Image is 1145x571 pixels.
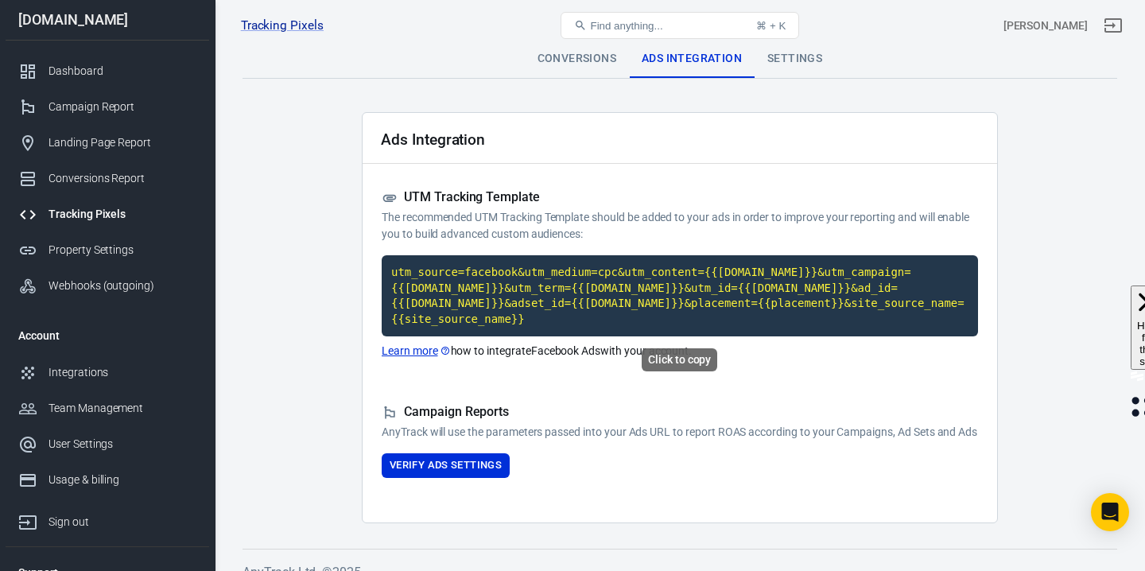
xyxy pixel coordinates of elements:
button: Verify Ads Settings [382,453,510,478]
p: AnyTrack will use the parameters passed into your Ads URL to report ROAS according to your Campai... [382,424,978,441]
h5: UTM Tracking Template [382,189,978,206]
div: Open Intercom Messenger [1091,493,1129,531]
div: Campaign Report [49,99,196,115]
a: Team Management [6,390,209,426]
a: Webhooks (outgoing) [6,268,209,304]
a: Conversions Report [6,161,209,196]
div: Sign out [49,514,196,530]
div: Webhooks (outgoing) [49,278,196,294]
code: Click to copy [382,255,978,336]
div: Click to copy [642,348,717,371]
a: Dashboard [6,53,209,89]
a: Learn more [382,343,451,359]
div: ⌘ + K [756,20,786,32]
a: Tracking Pixels [6,196,209,232]
a: Landing Page Report [6,125,209,161]
h5: Campaign Reports [382,404,978,421]
div: Integrations [49,364,196,381]
h2: Ads Integration [381,131,485,148]
span: Find anything... [590,20,662,32]
div: Conversions [525,40,629,78]
a: Integrations [6,355,209,390]
div: Conversions Report [49,170,196,187]
p: how to integrate Facebook Ads with your account. [382,343,978,359]
a: User Settings [6,426,209,462]
a: Sign out [6,498,209,540]
a: Campaign Report [6,89,209,125]
div: Ads Integration [629,40,755,78]
div: Usage & billing [49,472,196,488]
a: Usage & billing [6,462,209,498]
div: Landing Page Report [49,134,196,151]
div: Dashboard [49,63,196,80]
a: Sign out [1094,6,1132,45]
li: Account [6,317,209,355]
div: Tracking Pixels [49,206,196,223]
p: The recommended UTM Tracking Template should be added to your ads in order to improve your report... [382,209,978,243]
div: User Settings [49,436,196,453]
a: Tracking Pixels [241,17,324,34]
button: Find anything...⌘ + K [561,12,799,39]
div: Team Management [49,400,196,417]
div: Account id: NKyQAscM [1003,17,1088,34]
div: [DOMAIN_NAME] [6,13,209,27]
a: Property Settings [6,232,209,268]
div: Settings [755,40,835,78]
div: Property Settings [49,242,196,258]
